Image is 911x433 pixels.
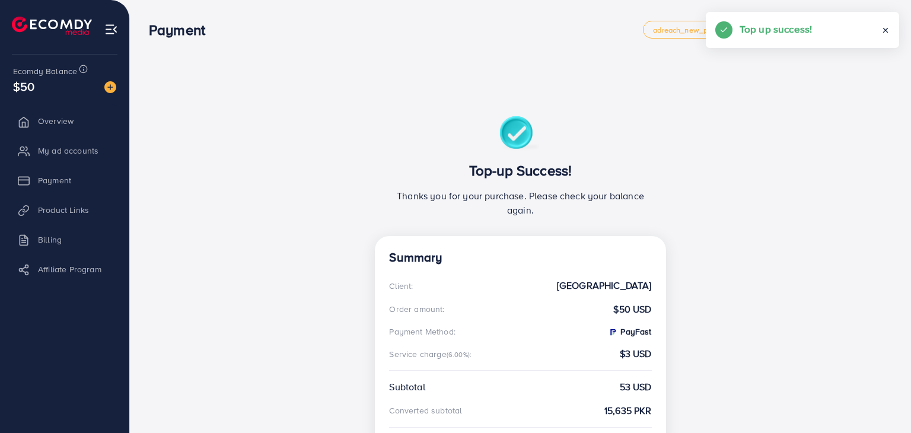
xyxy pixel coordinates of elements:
h3: Top-up Success! [389,162,651,179]
h4: Summary [389,250,651,265]
strong: $50 USD [613,303,651,316]
img: success [499,116,541,152]
img: logo [12,17,92,35]
span: adreach_new_package [653,26,732,34]
span: Ecomdy Balance [13,65,77,77]
h5: Top up success! [740,21,812,37]
strong: 15,635 PKR [604,404,652,418]
img: image [104,81,116,93]
img: menu [104,23,118,36]
div: Converted subtotal [389,405,462,416]
img: PayFast [608,327,617,337]
h3: Payment [149,21,215,39]
strong: [GEOGRAPHIC_DATA] [557,279,652,292]
div: Subtotal [389,380,425,394]
a: adreach_new_package [643,21,743,39]
div: Order amount: [389,303,444,315]
p: Thanks you for your purchase. Please check your balance again. [389,189,651,217]
strong: PayFast [608,326,651,338]
span: $50 [13,78,34,95]
div: Client: [389,280,413,292]
strong: $3 USD [620,347,652,361]
strong: 53 USD [620,380,652,394]
div: Payment Method: [389,326,455,338]
small: (6.00%): [447,350,472,359]
div: Service charge [389,348,475,360]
